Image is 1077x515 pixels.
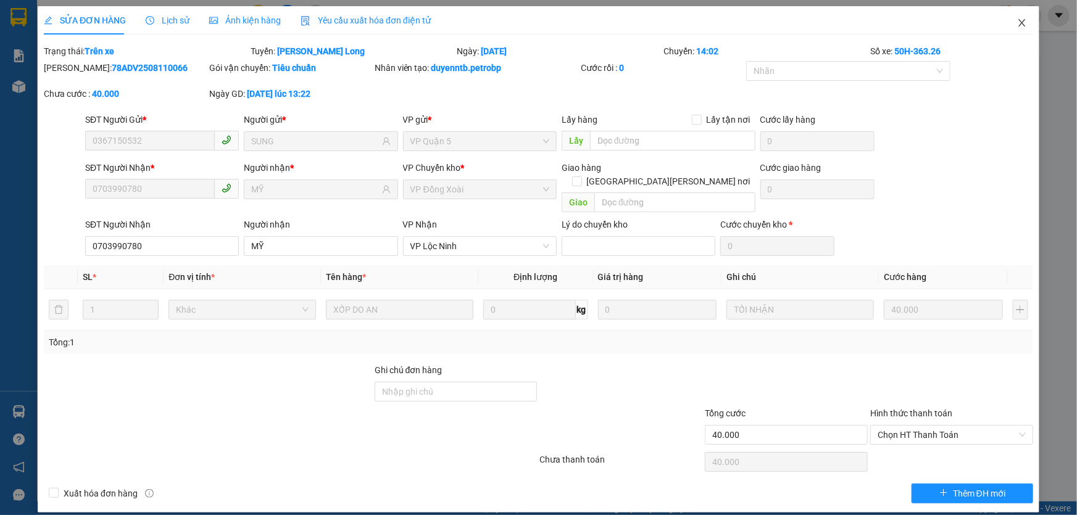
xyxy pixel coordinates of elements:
[912,484,1033,503] button: plusThêm ĐH mới
[44,16,52,25] span: edit
[209,15,281,25] span: Ảnh kiện hàng
[249,44,456,58] div: Tuyến:
[49,336,416,349] div: Tổng: 1
[721,265,879,289] th: Ghi chú
[562,192,594,212] span: Giao
[301,15,431,25] span: Yêu cầu xuất hóa đơn điện tử
[884,272,926,282] span: Cước hàng
[894,46,941,56] b: 50H-363.26
[481,46,507,56] b: [DATE]
[85,113,239,126] div: SĐT Người Gửi
[49,300,69,319] button: delete
[272,63,316,73] b: Tiêu chuẩn
[59,487,143,500] span: Xuất hóa đơn hàng
[244,161,397,175] div: Người nhận
[720,218,834,231] div: Cước chuyển kho
[209,87,372,101] div: Ngày GD:
[705,408,746,418] span: Tổng cước
[168,272,215,282] span: Đơn vị tính
[403,113,557,126] div: VP gửi
[410,237,549,255] span: VP Lộc Ninh
[562,163,601,173] span: Giao hàng
[326,300,473,319] input: VD: Bàn, Ghế
[696,46,718,56] b: 14:02
[375,382,538,402] input: Ghi chú đơn hàng
[326,272,366,282] span: Tên hàng
[598,300,717,319] input: 0
[576,300,588,319] span: kg
[92,89,119,99] b: 40.000
[410,180,549,199] span: VP Đồng Xoài
[598,272,644,282] span: Giá trị hàng
[251,183,379,196] input: Tên người nhận
[760,131,875,151] input: Cước lấy hàng
[146,15,189,25] span: Lịch sử
[247,89,310,99] b: [DATE] lúc 13:22
[222,135,231,145] span: phone
[403,163,461,173] span: VP Chuyển kho
[146,16,154,25] span: clock-circle
[539,453,704,474] div: Chưa thanh toán
[222,183,231,193] span: phone
[590,131,755,150] input: Dọc đường
[1013,300,1028,319] button: plus
[244,218,397,231] div: Người nhận
[85,161,239,175] div: SĐT Người Nhận
[594,192,755,212] input: Dọc đường
[1017,18,1027,28] span: close
[209,61,372,75] div: Gói vận chuyển:
[85,46,114,56] b: Trên xe
[760,115,816,125] label: Cước lấy hàng
[176,300,309,319] span: Khác
[410,132,549,150] span: VP Quận 5
[1019,431,1026,439] span: close-circle
[662,44,869,58] div: Chuyến:
[1005,6,1039,41] button: Close
[209,16,218,25] span: picture
[44,87,207,101] div: Chưa cước :
[870,408,952,418] label: Hình thức thanh toán
[44,15,126,25] span: SỬA ĐƠN HÀNG
[277,46,365,56] b: [PERSON_NAME] Long
[760,163,821,173] label: Cước giao hàng
[85,218,239,231] div: SĐT Người Nhận
[251,134,379,148] input: Tên người gửi
[83,272,93,282] span: SL
[301,16,310,26] img: icon
[456,44,663,58] div: Ngày:
[581,61,744,75] div: Cước rồi :
[726,300,874,319] input: Ghi Chú
[44,61,207,75] div: [PERSON_NAME]:
[939,488,948,498] span: plus
[619,63,624,73] b: 0
[382,185,391,194] span: user
[562,131,590,150] span: Lấy
[112,63,188,73] b: 78ADV2508110066
[375,365,443,375] label: Ghi chú đơn hàng
[382,137,391,146] span: user
[702,113,755,126] span: Lấy tận nơi
[514,272,557,282] span: Định lượng
[145,489,154,498] span: info-circle
[953,487,1005,500] span: Thêm ĐH mới
[878,426,1026,444] span: Chọn HT Thanh Toán
[43,44,249,58] div: Trạng thái:
[562,218,715,231] div: Lý do chuyển kho
[760,179,875,199] input: Cước giao hàng
[582,175,755,188] span: [GEOGRAPHIC_DATA][PERSON_NAME] nơi
[431,63,502,73] b: duyenntb.petrobp
[869,44,1034,58] div: Số xe:
[562,115,597,125] span: Lấy hàng
[244,113,397,126] div: Người gửi
[375,61,579,75] div: Nhân viên tạo:
[884,300,1003,319] input: 0
[403,218,557,231] div: VP Nhận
